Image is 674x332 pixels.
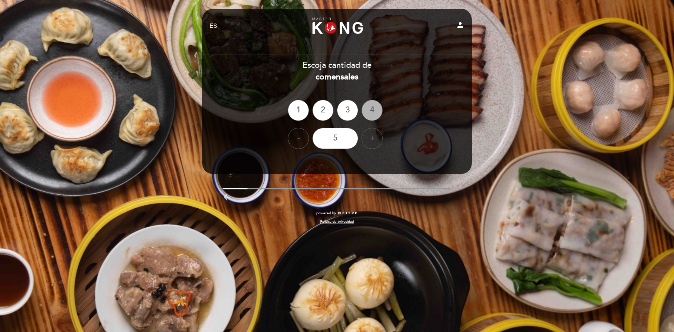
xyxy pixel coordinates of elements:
a: Master Kong Pueblo Libre [293,17,381,36]
i: arrow_backward [223,193,231,201]
div: 4 [362,100,383,121]
div: + [362,128,383,149]
div: 3 [337,100,358,121]
img: MEITRE [338,211,358,215]
div: 2 [312,100,333,121]
button: person [456,21,464,32]
b: comensales [316,72,358,82]
div: Escoja cantidad de [202,60,472,83]
a: powered by [316,211,358,216]
div: - [288,128,309,149]
span: powered by [316,211,336,216]
i: person [456,21,464,29]
div: 1 [288,100,309,121]
a: Política de privacidad [320,219,354,224]
div: 5 [312,128,358,149]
